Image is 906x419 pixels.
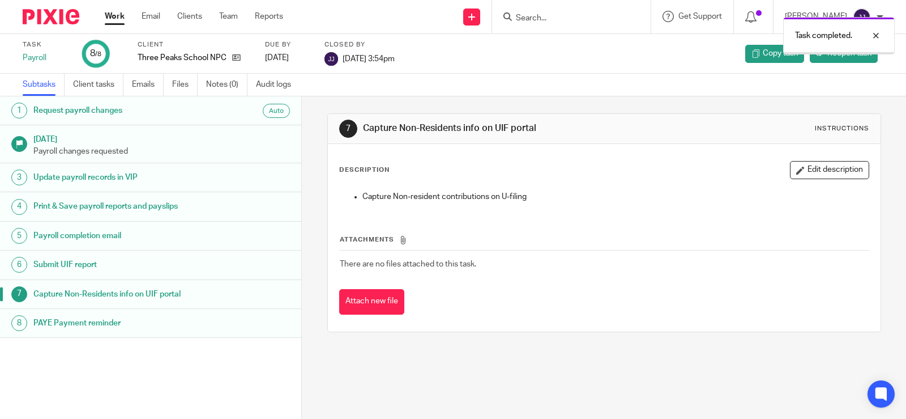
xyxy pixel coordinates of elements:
span: There are no files attached to this task. [340,260,476,268]
label: Due by [265,40,310,49]
div: 7 [339,120,357,138]
label: Task [23,40,68,49]
span: Attachments [340,236,394,243]
div: Payroll [23,52,68,64]
img: svg%3E [324,52,338,66]
a: Subtasks [23,74,65,96]
div: Auto [263,104,290,118]
label: Closed by [324,40,395,49]
h1: Submit UIF report [33,256,204,273]
div: 8 [90,47,101,60]
div: 8 [11,315,27,331]
h1: Capture Non-Residents info on UIF portal [363,122,628,134]
h1: [DATE] [33,131,290,145]
a: Audit logs [256,74,300,96]
a: Emails [132,74,164,96]
a: Client tasks [73,74,123,96]
h1: Update payroll records in VIP [33,169,204,186]
div: 5 [11,228,27,244]
div: 4 [11,199,27,215]
img: Pixie [23,9,79,24]
p: Task completed. [795,30,852,41]
div: Instructions [815,124,869,133]
img: svg%3E [853,8,871,26]
div: 6 [11,257,27,273]
h1: Print & Save payroll reports and payslips [33,198,204,215]
a: Reports [255,11,283,22]
p: Capture Non-resident contributions on U-filing [362,191,869,202]
button: Attach new file [339,289,404,315]
span: [DATE] 3:54pm [343,54,395,62]
p: Description [339,166,390,175]
small: /8 [95,51,101,57]
button: Edit description [790,161,869,179]
h1: Request payroll changes [33,102,204,119]
div: 3 [11,170,27,185]
div: 7 [11,286,27,302]
div: [DATE] [265,52,310,64]
a: Notes (0) [206,74,247,96]
p: Three Peaks School NPC [138,52,226,64]
label: Client [138,40,251,49]
div: 1 [11,103,27,118]
h1: PAYE Payment reminder [33,315,204,332]
a: Email [142,11,160,22]
a: Clients [177,11,202,22]
p: Payroll changes requested [33,146,290,157]
a: Files [172,74,198,96]
a: Team [219,11,238,22]
a: Work [105,11,125,22]
h1: Payroll completion email [33,227,204,244]
h1: Capture Non-Residents info on UIF portal [33,286,204,303]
